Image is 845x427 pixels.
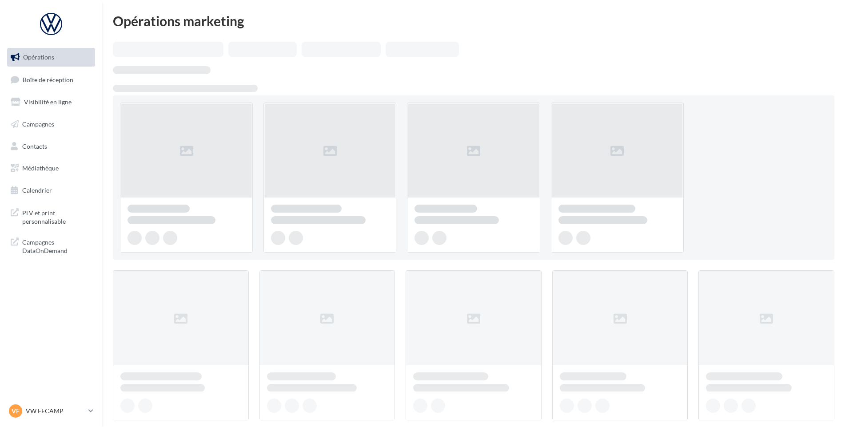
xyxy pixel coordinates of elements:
a: Boîte de réception [5,70,97,89]
a: VF VW FECAMP [7,403,95,419]
a: Contacts [5,137,97,156]
span: Opérations [23,53,54,61]
span: Médiathèque [22,164,59,172]
a: Campagnes DataOnDemand [5,233,97,259]
a: Médiathèque [5,159,97,178]
p: VW FECAMP [26,407,85,415]
span: PLV et print personnalisable [22,207,92,226]
a: Calendrier [5,181,97,200]
a: Campagnes [5,115,97,134]
span: VF [12,407,20,415]
span: Boîte de réception [23,75,73,83]
div: Opérations marketing [113,14,834,28]
a: PLV et print personnalisable [5,203,97,229]
span: Visibilité en ligne [24,98,72,106]
span: Campagnes [22,120,54,128]
a: Visibilité en ligne [5,93,97,111]
span: Contacts [22,142,47,150]
span: Calendrier [22,186,52,194]
span: Campagnes DataOnDemand [22,236,92,255]
a: Opérations [5,48,97,67]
